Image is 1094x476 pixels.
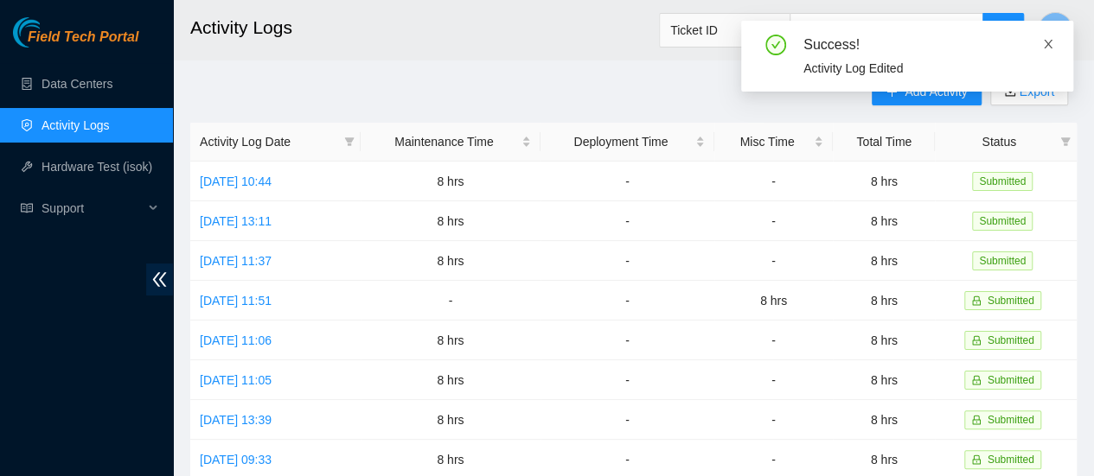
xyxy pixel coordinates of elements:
span: Activity Log Date [200,132,337,151]
a: [DATE] 13:39 [200,413,272,427]
a: Hardware Test (isok) [42,160,152,174]
button: search [982,13,1024,48]
td: - [541,241,714,281]
td: 8 hrs [833,360,935,400]
td: - [714,241,834,281]
span: read [21,202,33,214]
td: 8 hrs [833,162,935,201]
span: Submitted [988,334,1034,346]
span: check-circle [765,35,786,55]
span: lock [971,375,982,385]
td: - [714,321,834,360]
span: Ticket ID [670,17,779,43]
a: Activity Logs [42,118,110,132]
span: Submitted [988,374,1034,386]
span: lock [971,335,982,346]
a: [DATE] 11:51 [200,294,272,308]
td: 8 hrs [361,360,541,400]
td: - [541,400,714,440]
a: [DATE] 11:05 [200,373,272,387]
td: - [541,321,714,360]
span: Submitted [988,414,1034,426]
td: - [361,281,541,321]
th: Total Time [833,123,935,162]
span: filter [344,136,355,147]
a: [DATE] 10:44 [200,175,272,188]
span: Submitted [988,454,1034,466]
td: 8 hrs [714,281,834,321]
td: - [714,360,834,400]
td: - [541,281,714,321]
td: 8 hrs [361,162,541,201]
td: 8 hrs [361,201,541,241]
td: - [714,400,834,440]
span: lock [971,295,982,306]
td: 8 hrs [833,201,935,241]
span: filter [341,129,358,155]
div: Success! [803,35,1052,55]
td: 8 hrs [361,400,541,440]
a: Data Centers [42,77,112,91]
span: Submitted [972,212,1033,231]
a: [DATE] 13:11 [200,214,272,228]
span: Submitted [972,172,1033,191]
span: Field Tech Portal [28,29,138,46]
span: Status [944,132,1053,151]
span: lock [971,454,982,465]
td: - [541,201,714,241]
td: - [541,360,714,400]
td: - [714,162,834,201]
span: filter [1057,129,1074,155]
td: 8 hrs [833,241,935,281]
span: lock [971,415,982,425]
button: B [1038,12,1072,47]
div: Activity Log Edited [803,59,1052,78]
a: [DATE] 11:06 [200,333,272,347]
span: close [1042,38,1054,50]
span: Submitted [988,295,1034,307]
span: Submitted [972,251,1033,270]
span: B [1051,19,1060,41]
td: 8 hrs [833,400,935,440]
span: filter [1060,136,1071,147]
img: Akamai Technologies [13,17,87,48]
td: 8 hrs [361,241,541,281]
a: [DATE] 11:37 [200,254,272,268]
span: double-left [146,263,173,295]
td: - [714,201,834,241]
td: - [541,162,714,201]
td: 8 hrs [833,281,935,321]
td: 8 hrs [833,321,935,360]
a: Akamai TechnologiesField Tech Portal [13,31,138,54]
a: [DATE] 09:33 [200,453,272,466]
td: 8 hrs [361,321,541,360]
input: Enter text here... [790,13,983,48]
span: Support [42,191,144,225]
